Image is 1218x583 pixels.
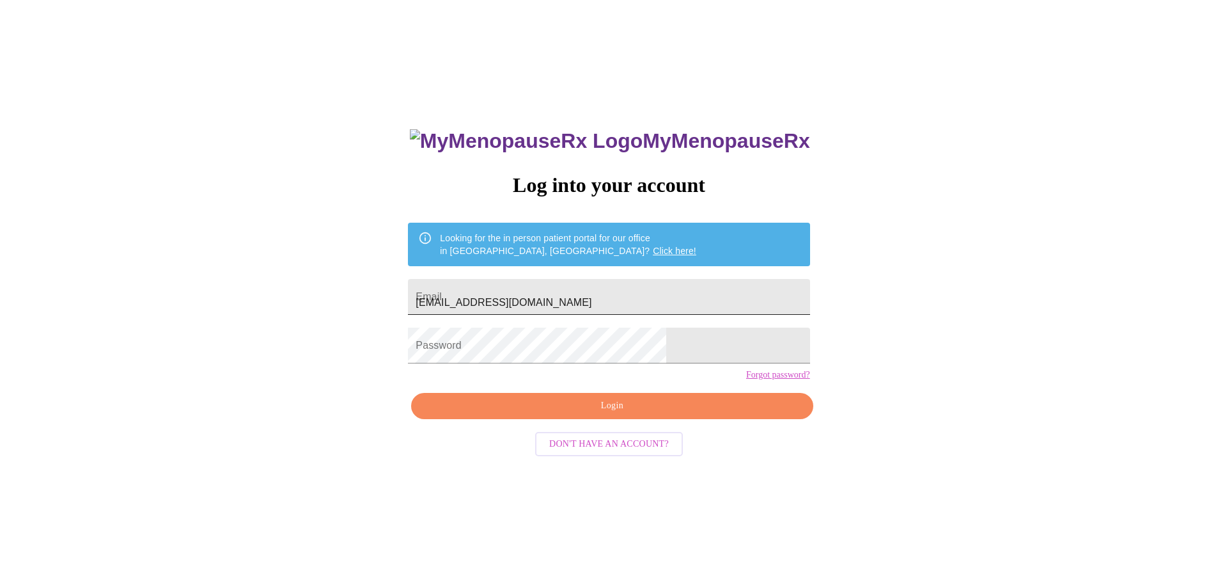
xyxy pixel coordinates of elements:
h3: Log into your account [408,173,809,197]
a: Don't have an account? [532,438,686,449]
div: Looking for the in person patient portal for our office in [GEOGRAPHIC_DATA], [GEOGRAPHIC_DATA]? [440,227,696,262]
img: MyMenopauseRx Logo [410,129,643,153]
button: Login [411,393,813,419]
span: Don't have an account? [549,436,669,452]
h3: MyMenopauseRx [410,129,810,153]
span: Login [426,398,798,414]
a: Forgot password? [746,370,810,380]
a: Click here! [653,246,696,256]
button: Don't have an account? [535,432,683,457]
